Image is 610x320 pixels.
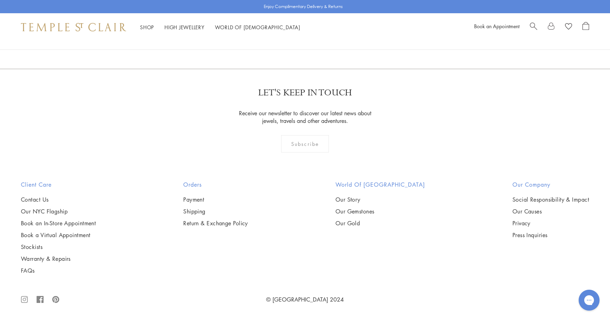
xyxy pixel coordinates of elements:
[183,219,248,227] a: Return & Exchange Policy
[21,180,96,189] h2: Client Care
[335,219,425,227] a: Our Gold
[474,23,519,30] a: Book an Appointment
[164,24,204,31] a: High JewelleryHigh Jewellery
[21,231,96,239] a: Book a Virtual Appointment
[264,3,343,10] p: Enjoy Complimentary Delivery & Returns
[234,109,376,125] p: Receive our newsletter to discover our latest news about jewels, travels and other adventures.
[335,180,425,189] h2: World of [GEOGRAPHIC_DATA]
[258,87,352,99] p: LET'S KEEP IN TOUCH
[335,208,425,215] a: Our Gemstones
[530,22,537,32] a: Search
[575,287,603,313] iframe: Gorgias live chat messenger
[512,196,589,203] a: Social Responsibility & Impact
[512,208,589,215] a: Our Causes
[335,196,425,203] a: Our Story
[266,296,344,303] a: © [GEOGRAPHIC_DATA] 2024
[281,135,329,153] div: Subscribe
[183,208,248,215] a: Shipping
[21,267,96,274] a: FAQs
[140,24,154,31] a: ShopShop
[21,243,96,251] a: Stockists
[21,219,96,227] a: Book an In-Store Appointment
[582,22,589,32] a: Open Shopping Bag
[512,219,589,227] a: Privacy
[21,23,126,31] img: Temple St. Clair
[183,196,248,203] a: Payment
[512,180,589,189] h2: Our Company
[140,23,300,32] nav: Main navigation
[21,208,96,215] a: Our NYC Flagship
[512,231,589,239] a: Press Inquiries
[21,196,96,203] a: Contact Us
[183,180,248,189] h2: Orders
[21,255,96,263] a: Warranty & Repairs
[215,24,300,31] a: World of [DEMOGRAPHIC_DATA]World of [DEMOGRAPHIC_DATA]
[565,22,572,32] a: View Wishlist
